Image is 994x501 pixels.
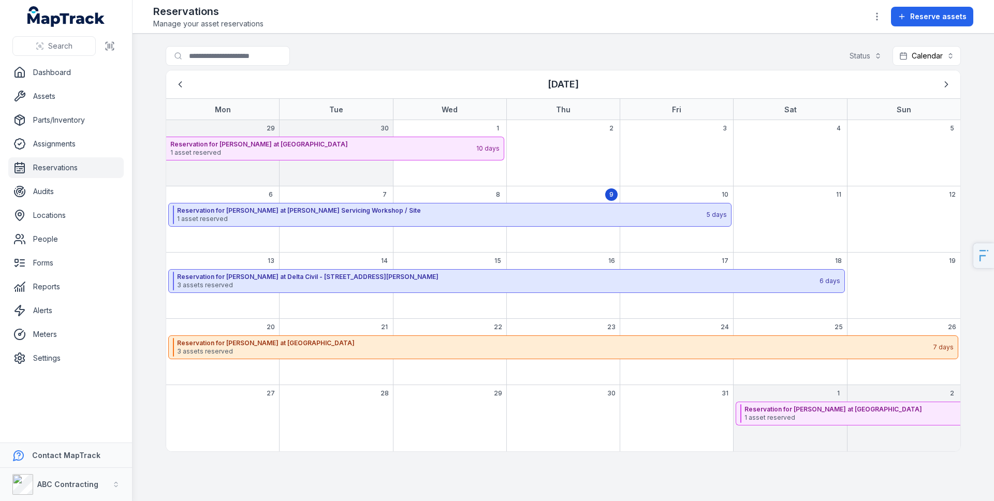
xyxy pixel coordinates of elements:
span: 25 [835,323,843,331]
a: Assignments [8,134,124,154]
strong: Thu [556,105,571,114]
button: Next [937,75,956,94]
button: Reserve assets [891,7,973,26]
strong: Sat [784,105,797,114]
span: 26 [948,323,956,331]
a: Locations [8,205,124,226]
span: Reserve assets [910,11,967,22]
strong: ABC Contracting [37,480,98,489]
strong: Contact MapTrack [32,451,100,460]
strong: Reservation for [PERSON_NAME] at [PERSON_NAME] Servicing Workshop / Site [177,207,706,215]
span: 9 [609,190,613,199]
span: 12 [949,190,956,199]
strong: Wed [442,105,458,114]
strong: Reservation for [PERSON_NAME] at [GEOGRAPHIC_DATA] [177,339,932,347]
a: MapTrack [27,6,105,27]
span: 3 [723,124,727,132]
span: 3 assets reserved [177,281,818,289]
button: Reservation for [PERSON_NAME] at Delta Civil - [STREET_ADDRESS][PERSON_NAME]3 assets reserved6 days [168,269,845,293]
h2: Reservations [153,4,264,19]
span: 1 [496,124,499,132]
span: 2 [609,124,613,132]
button: Reservation for [PERSON_NAME] at [PERSON_NAME] Servicing Workshop / Site1 asset reserved5 days [168,203,732,227]
span: 29 [267,124,275,132]
a: Reservations [8,157,124,178]
span: 15 [494,257,501,265]
span: 30 [381,124,389,132]
span: 17 [722,257,728,265]
h3: [DATE] [548,77,579,92]
div: October 2025 [166,70,960,451]
a: Parts/Inventory [8,110,124,130]
a: Assets [8,86,124,107]
strong: Reservation for [PERSON_NAME] at Delta Civil - [STREET_ADDRESS][PERSON_NAME] [177,273,818,281]
span: 8 [496,190,500,199]
span: 20 [267,323,275,331]
span: 2 [950,389,954,397]
span: 28 [381,389,389,397]
span: 6 [269,190,273,199]
span: 13 [268,257,274,265]
span: 11 [836,190,841,199]
span: 5 [950,124,954,132]
span: 1 asset reserved [170,149,475,157]
strong: Reservation for [PERSON_NAME] at [GEOGRAPHIC_DATA] [170,140,475,149]
span: 23 [607,323,616,331]
strong: Fri [672,105,681,114]
span: 1 asset reserved [177,215,706,223]
button: Calendar [893,46,961,66]
span: 27 [267,389,275,397]
strong: Tue [329,105,343,114]
span: 4 [837,124,841,132]
span: Search [48,41,72,51]
strong: Mon [215,105,231,114]
button: Status [843,46,888,66]
span: 10 [722,190,728,199]
button: Reservation for [PERSON_NAME] at [GEOGRAPHIC_DATA]3 assets reserved7 days [168,335,958,359]
span: 21 [381,323,388,331]
span: 1 [837,389,840,397]
span: 16 [608,257,615,265]
button: Previous [170,75,190,94]
span: 18 [835,257,842,265]
a: People [8,229,124,249]
button: Reservation for [PERSON_NAME] at [GEOGRAPHIC_DATA]1 asset reserved10 days [166,137,504,160]
a: Forms [8,253,124,273]
span: 30 [607,389,616,397]
a: Reports [8,276,124,297]
a: Meters [8,324,124,345]
span: Manage your asset reservations [153,19,264,29]
a: Settings [8,348,124,369]
strong: Sun [897,105,911,114]
span: 19 [949,257,956,265]
span: 22 [494,323,502,331]
button: Search [12,36,96,56]
span: 24 [721,323,729,331]
span: 7 [383,190,387,199]
span: 29 [494,389,502,397]
span: 14 [381,257,388,265]
span: 31 [722,389,728,397]
span: 3 assets reserved [177,347,932,356]
a: Dashboard [8,62,124,83]
a: Alerts [8,300,124,321]
a: Audits [8,181,124,202]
